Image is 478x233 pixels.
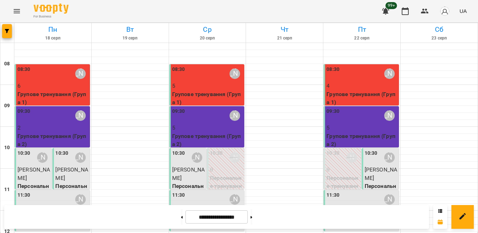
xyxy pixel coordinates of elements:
[55,182,88,207] p: Персональне тренування
[17,124,89,132] p: 2
[326,82,398,90] p: 4
[402,35,477,42] h6: 23 серп
[172,108,185,115] label: 09:30
[37,152,48,163] div: Тетяна Орешко-Кушнір
[326,108,339,115] label: 09:30
[170,35,245,42] h6: 20 серп
[247,35,322,42] h6: 21 серп
[384,194,395,205] div: Тетяна Орешко-Кушнір
[75,152,86,163] div: Тетяна Орешко-Кушнір
[172,66,185,73] label: 08:30
[230,152,240,163] div: Тетяна Орешко-Кушнір
[326,166,359,174] p: 0
[457,5,470,17] button: UA
[172,150,185,157] label: 10:30
[4,144,10,152] h6: 10
[230,68,240,79] div: Тетяна Орешко-Кушнір
[384,152,395,163] div: Тетяна Орешко-Кушнір
[4,186,10,194] h6: 11
[230,110,240,121] div: Тетяна Орешко-Кушнір
[17,150,30,157] label: 10:30
[170,24,245,35] h6: Ср
[459,7,467,15] span: UA
[93,24,168,35] h6: Вт
[326,150,339,157] label: 10:30
[326,174,359,207] p: Персональне тренування ([PERSON_NAME])
[17,166,50,181] span: [PERSON_NAME]
[386,2,397,9] span: 99+
[17,132,89,148] p: Групове тренування (Група 2)
[34,3,69,14] img: Voopty Logo
[172,166,205,181] span: [PERSON_NAME]
[17,82,89,90] p: 6
[365,166,397,181] span: [PERSON_NAME]
[15,24,90,35] h6: Пн
[75,110,86,121] div: Тетяна Орешко-Кушнір
[17,191,30,199] label: 11:30
[402,24,477,35] h6: Сб
[8,3,25,20] button: Menu
[326,90,398,107] p: Групове тренування (Група 1)
[440,6,450,16] img: avatar_s.png
[172,82,243,90] p: 5
[75,194,86,205] div: Тетяна Орешко-Кушнір
[55,166,88,181] span: [PERSON_NAME]
[384,110,395,121] div: Тетяна Орешко-Кушнір
[210,166,243,174] p: 0
[326,124,398,132] p: 5
[172,90,243,107] p: Групове тренування (Група 1)
[55,150,68,157] label: 10:30
[247,24,322,35] h6: Чт
[75,68,86,79] div: Тетяна Орешко-Кушнір
[192,152,202,163] div: Тетяна Орешко-Кушнір
[93,35,168,42] h6: 19 серп
[324,24,399,35] h6: Пт
[17,66,30,73] label: 08:30
[17,108,30,115] label: 09:30
[172,132,243,148] p: Групове тренування (Група 2)
[230,194,240,205] div: Тетяна Орешко-Кушнір
[4,102,10,110] h6: 09
[384,68,395,79] div: Тетяна Орешко-Кушнір
[326,66,339,73] label: 08:30
[326,191,339,199] label: 11:30
[34,14,69,19] span: For Business
[326,132,398,148] p: Групове тренування (Група 2)
[365,150,378,157] label: 10:30
[365,182,398,207] p: Персональне тренування
[346,152,357,163] div: Тетяна Орешко-Кушнір
[17,182,50,207] p: Персональне тренування
[17,90,89,107] p: Групове тренування (Група 1)
[172,191,185,199] label: 11:30
[324,35,399,42] h6: 22 серп
[172,182,205,207] p: Персональне тренування
[210,174,243,207] p: Персональне тренування ([PERSON_NAME])
[4,60,10,68] h6: 08
[15,35,90,42] h6: 18 серп
[210,150,223,157] label: 10:30
[172,124,243,132] p: 5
